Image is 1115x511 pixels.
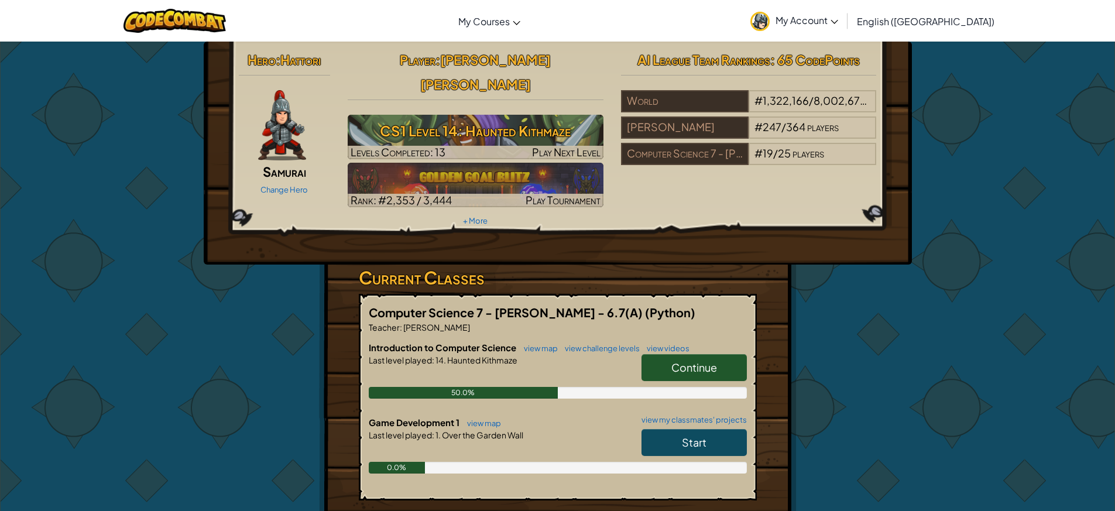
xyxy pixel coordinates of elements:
[402,322,470,332] span: [PERSON_NAME]
[814,94,867,107] span: 8,002,679
[641,344,689,353] a: view videos
[773,146,778,160] span: /
[348,163,603,207] a: Rank: #2,353 / 3,444Play Tournament
[763,146,773,160] span: 19
[781,120,786,133] span: /
[400,322,402,332] span: :
[621,90,749,112] div: World
[276,52,280,68] span: :
[263,163,306,180] span: Samurai
[260,185,308,194] a: Change Hero
[763,120,781,133] span: 247
[351,145,445,159] span: Levels Completed: 13
[434,430,441,440] span: 1.
[792,146,824,160] span: players
[745,2,844,39] a: My Account
[369,417,461,428] span: Game Development 1
[369,342,518,353] span: Introduction to Computer Science
[671,361,717,374] span: Continue
[559,344,640,353] a: view challenge levels
[621,128,877,141] a: [PERSON_NAME]#247/364players
[348,118,603,144] h3: CS1 Level 14: Haunted Kithmaze
[868,94,900,107] span: players
[369,387,558,399] div: 50.0%
[369,322,400,332] span: Teacher
[778,146,791,160] span: 25
[351,193,452,207] span: Rank: #2,353 / 3,444
[637,52,770,68] span: AI League Team Rankings
[369,430,432,440] span: Last level played
[851,5,1000,37] a: English ([GEOGRAPHIC_DATA])
[258,90,306,160] img: samurai.pose.png
[400,52,435,68] span: Player
[446,355,517,365] span: Haunted Kithmaze
[359,265,757,291] h3: Current Classes
[369,355,432,365] span: Last level played
[682,435,706,449] span: Start
[280,52,321,68] span: Hattori
[621,116,749,139] div: [PERSON_NAME]
[754,146,763,160] span: #
[248,52,276,68] span: Hero
[435,52,440,68] span: :
[526,193,601,207] span: Play Tournament
[420,52,551,92] span: [PERSON_NAME] [PERSON_NAME]
[452,5,526,37] a: My Courses
[532,145,601,159] span: Play Next Level
[461,419,501,428] a: view map
[463,216,488,225] a: + More
[750,12,770,31] img: avatar
[348,115,603,159] img: CS1 Level 14: Haunted Kithmaze
[621,101,877,115] a: World#1,322,166/8,002,679players
[809,94,814,107] span: /
[621,143,749,165] div: Computer Science 7 - [PERSON_NAME] - 6.7(A)
[754,120,763,133] span: #
[348,163,603,207] img: Golden Goal
[636,416,747,424] a: view my classmates' projects
[348,115,603,159] a: Play Next Level
[645,305,695,320] span: (Python)
[434,355,446,365] span: 14.
[786,120,805,133] span: 364
[807,120,839,133] span: players
[857,15,994,28] span: English ([GEOGRAPHIC_DATA])
[369,462,426,474] div: 0.0%
[432,355,434,365] span: :
[458,15,510,28] span: My Courses
[518,344,558,353] a: view map
[754,94,763,107] span: #
[763,94,809,107] span: 1,322,166
[621,154,877,167] a: Computer Science 7 - [PERSON_NAME] - 6.7(A)#19/25players
[369,305,645,320] span: Computer Science 7 - [PERSON_NAME] - 6.7(A)
[432,430,434,440] span: :
[776,14,838,26] span: My Account
[441,430,523,440] span: Over the Garden Wall
[123,9,226,33] img: CodeCombat logo
[770,52,860,68] span: : 65 CodePoints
